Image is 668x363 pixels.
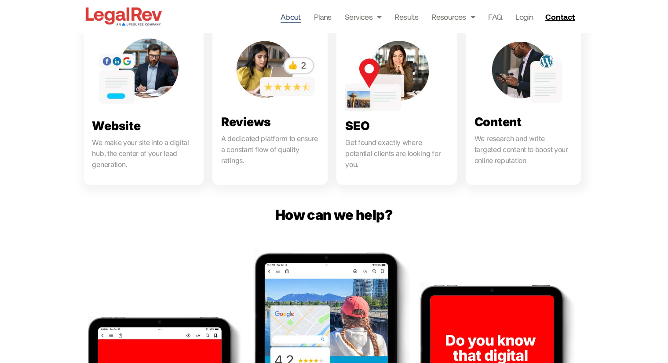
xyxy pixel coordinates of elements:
[545,13,575,21] span: Contact
[345,11,382,23] a: Services
[488,11,502,23] a: FAQ
[542,10,580,24] a: Contact
[314,11,332,23] a: Plans
[515,11,533,23] a: Login
[336,24,457,185] a: SEO Get found exactly where potential clients are looking for you.
[212,24,328,185] a: Reviews A dedicated platform to ensure a constant flow of quality ratings.
[281,11,301,23] a: About
[466,24,581,185] a: Content We research and write targeted content to boost your online reputation
[394,11,418,23] a: Results
[167,207,501,222] p: How can we help?
[84,24,204,185] a: Website We make your site into a digital hub, the center of your lead generation.
[281,11,533,23] nav: Menu
[431,11,475,23] a: Resources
